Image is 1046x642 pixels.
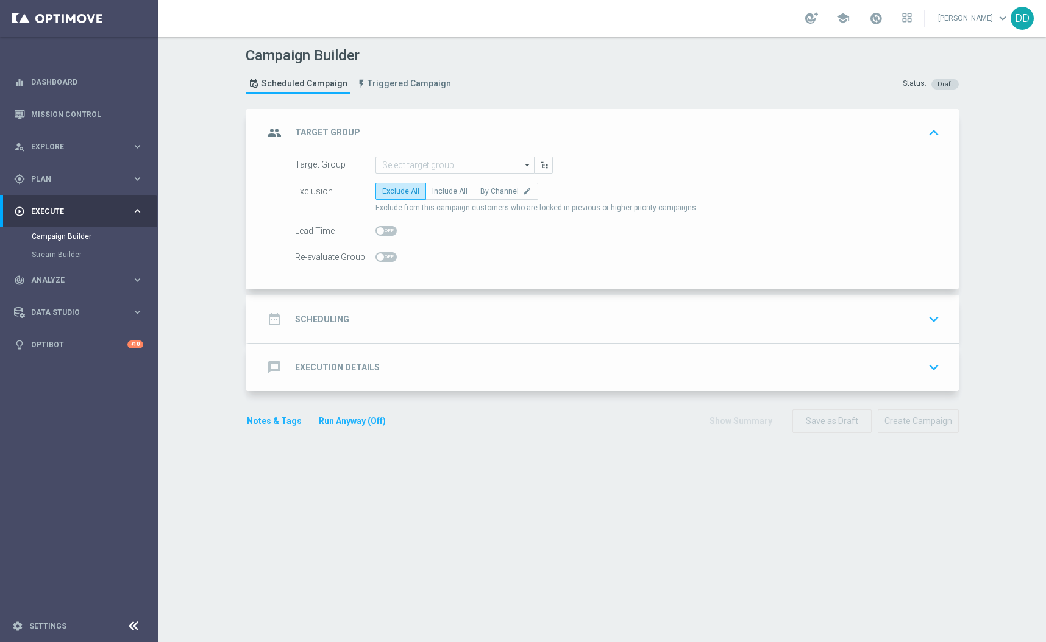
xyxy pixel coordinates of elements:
i: keyboard_arrow_down [925,358,943,376]
button: keyboard_arrow_down [923,308,944,331]
span: Execute [31,208,132,215]
div: group Target Group keyboard_arrow_up [263,121,944,144]
button: Save as Draft [792,409,872,433]
div: Stream Builder [32,245,157,264]
span: school [836,12,850,25]
i: settings [12,621,23,632]
button: keyboard_arrow_down [923,356,944,379]
a: Mission Control [31,98,143,130]
span: Plan [31,175,132,183]
div: Lead Time [295,222,375,239]
div: Execute [14,206,132,217]
i: group [263,122,285,144]
div: Optibot [14,328,143,361]
div: date_range Scheduling keyboard_arrow_down [263,308,944,331]
span: Triggered Campaign [368,79,451,89]
i: equalizer [14,77,25,88]
button: gps_fixed Plan keyboard_arrow_right [13,174,144,184]
div: Re-evaluate Group [295,249,375,266]
colored-tag: Draft [931,79,959,88]
a: Dashboard [31,66,143,98]
span: Include All [432,187,468,196]
a: Optibot [31,328,127,361]
div: DD [1011,7,1034,30]
span: Draft [937,80,953,88]
a: Stream Builder [32,250,127,259]
div: +10 [127,340,143,348]
div: Dashboard [14,66,143,98]
div: Plan [14,174,132,185]
a: Scheduled Campaign [246,74,350,94]
div: Mission Control [14,98,143,130]
a: Triggered Campaign [354,74,454,94]
i: play_circle_outline [14,206,25,217]
div: Data Studio [14,307,132,318]
h2: Target Group [295,127,360,138]
button: keyboard_arrow_up [923,121,944,144]
i: keyboard_arrow_right [132,274,143,286]
i: keyboard_arrow_right [132,205,143,217]
div: Exclusion [295,183,375,200]
i: keyboard_arrow_down [925,310,943,328]
i: keyboard_arrow_up [925,124,943,142]
span: Exclude from this campaign customers who are locked in previous or higher priority campaigns. [375,203,698,213]
i: arrow_drop_down [522,157,534,173]
button: Mission Control [13,110,144,119]
h1: Campaign Builder [246,47,457,65]
span: Exclude All [382,187,419,196]
button: lightbulb Optibot +10 [13,340,144,350]
div: Target Group [295,157,375,174]
span: Scheduled Campaign [261,79,347,89]
input: Select target group [375,157,535,174]
i: gps_fixed [14,174,25,185]
span: Explore [31,143,132,150]
button: play_circle_outline Execute keyboard_arrow_right [13,206,144,216]
i: person_search [14,141,25,152]
span: Analyze [31,277,132,284]
span: Data Studio [31,309,132,316]
i: lightbulb [14,339,25,350]
div: Explore [14,141,132,152]
i: keyboard_arrow_right [132,306,143,318]
button: person_search Explore keyboard_arrow_right [13,142,144,152]
button: Data Studio keyboard_arrow_right [13,308,144,317]
i: date_range [263,308,285,330]
i: keyboard_arrow_right [132,173,143,185]
h2: Scheduling [295,314,349,325]
button: track_changes Analyze keyboard_arrow_right [13,275,144,285]
span: keyboard_arrow_down [996,12,1009,25]
i: keyboard_arrow_right [132,141,143,152]
button: Notes & Tags [246,414,303,429]
div: message Execution Details keyboard_arrow_down [263,356,944,379]
div: Analyze [14,275,132,286]
h2: Execution Details [295,362,380,373]
button: equalizer Dashboard [13,77,144,87]
i: message [263,356,285,378]
div: Status: [903,79,927,90]
div: Campaign Builder [32,227,157,245]
button: Create Campaign [878,409,959,433]
i: track_changes [14,275,25,286]
a: Campaign Builder [32,231,127,241]
button: Run Anyway (Off) [318,414,387,429]
a: Settings [29,623,66,630]
span: By Channel [480,187,519,196]
a: [PERSON_NAME]keyboard_arrow_down [937,9,1011,27]
i: edit [523,187,532,196]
